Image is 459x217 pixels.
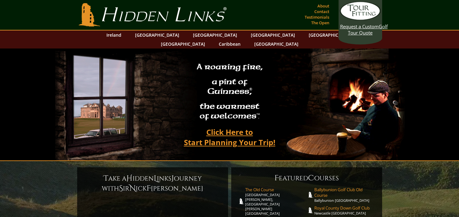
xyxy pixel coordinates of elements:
[178,125,282,150] a: Click Here toStart Planning Your Trip!
[104,173,108,183] span: T
[308,173,314,183] span: C
[245,187,307,192] span: The Old Course
[119,183,123,193] span: S
[314,187,376,198] span: Ballybunion Golf Club Old Course
[251,39,302,48] a: [GEOGRAPHIC_DATA]
[171,173,174,183] span: J
[147,183,151,193] span: F
[190,30,240,39] a: [GEOGRAPHIC_DATA]
[237,173,376,183] h6: eatured ourses
[310,18,331,27] a: The Open
[248,30,298,39] a: [GEOGRAPHIC_DATA]
[103,30,124,39] a: Ireland
[314,205,376,215] a: Royal County Down Golf ClubNewcastle [GEOGRAPHIC_DATA]
[158,39,208,48] a: [GEOGRAPHIC_DATA]
[129,183,136,193] span: N
[274,173,279,183] span: F
[313,7,331,16] a: Contact
[193,59,267,125] h2: A roaring fire, a pint of Guinness , the warmest of welcomes™.
[245,187,307,216] a: The Old Course[GEOGRAPHIC_DATA][PERSON_NAME], [GEOGRAPHIC_DATA][PERSON_NAME] [GEOGRAPHIC_DATA]
[83,173,222,193] h6: ake a idden inks ourney with ir ick [PERSON_NAME]
[306,30,356,39] a: [GEOGRAPHIC_DATA]
[154,173,157,183] span: L
[132,30,182,39] a: [GEOGRAPHIC_DATA]
[314,187,376,203] a: Ballybunion Golf Club Old CourseBallybunion [GEOGRAPHIC_DATA]
[340,23,379,30] span: Request a Custom
[216,39,244,48] a: Caribbean
[126,173,133,183] span: H
[303,13,331,21] a: Testimonials
[316,2,331,10] a: About
[314,205,376,211] span: Royal County Down Golf Club
[340,2,381,36] a: Request a CustomGolf Tour Quote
